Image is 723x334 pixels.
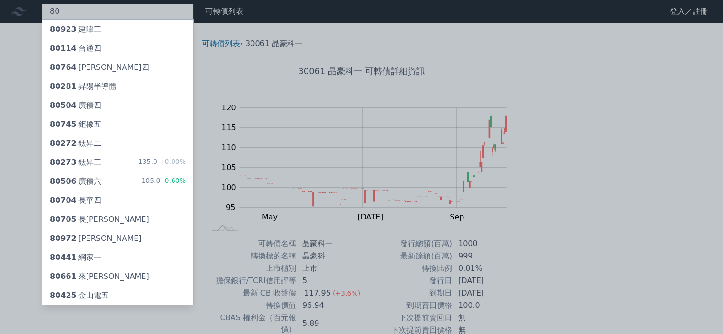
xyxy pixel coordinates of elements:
a: 80923建暐三 [42,20,193,39]
div: 台通四 [50,43,101,54]
a: 80273鈦昇三 135.0+0.00% [42,153,193,172]
div: 金山電五 [50,290,109,301]
a: 80661來[PERSON_NAME] [42,267,193,286]
a: 80425金山電五 [42,286,193,305]
div: 聊天小工具 [675,288,723,334]
div: 昇陽半導體一 [50,81,124,92]
div: 長華四 [50,195,101,206]
div: 廣積四 [50,100,101,111]
a: 80441網家一 [42,248,193,267]
div: 105.0 [141,176,186,187]
span: 80972 [50,234,77,243]
div: 鈦昇二 [50,138,101,149]
a: 80506廣積六 105.0-0.60% [42,172,193,191]
span: 80441 [50,253,77,262]
div: 廣積六 [50,176,101,187]
div: [PERSON_NAME] [50,233,142,244]
a: 80281昇陽半導體一 [42,77,193,96]
span: 80661 [50,272,77,281]
a: 80745鉅橡五 [42,115,193,134]
span: 80764 [50,63,77,72]
a: 80764[PERSON_NAME]四 [42,58,193,77]
a: 80704長華四 [42,191,193,210]
a: 80272鈦昇二 [42,134,193,153]
div: 135.0 [138,157,186,168]
span: 80923 [50,25,77,34]
div: 來[PERSON_NAME] [50,271,149,282]
div: 鉅橡五 [50,119,101,130]
iframe: Chat Widget [675,288,723,334]
div: 網家一 [50,252,101,263]
span: 80273 [50,158,77,167]
div: 鈦昇三 [50,157,101,168]
a: 80114台通四 [42,39,193,58]
a: 80705長[PERSON_NAME] [42,210,193,229]
span: 80272 [50,139,77,148]
div: 長[PERSON_NAME] [50,214,149,225]
span: 80704 [50,196,77,205]
span: 80114 [50,44,77,53]
span: 80425 [50,291,77,300]
div: [PERSON_NAME]四 [50,62,149,73]
div: 建暐三 [50,24,101,35]
span: 80705 [50,215,77,224]
span: 80506 [50,177,77,186]
span: 80745 [50,120,77,129]
span: +0.00% [157,158,186,165]
span: 80281 [50,82,77,91]
a: 80504廣積四 [42,96,193,115]
a: 80972[PERSON_NAME] [42,229,193,248]
span: 80504 [50,101,77,110]
span: -0.60% [160,177,186,184]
